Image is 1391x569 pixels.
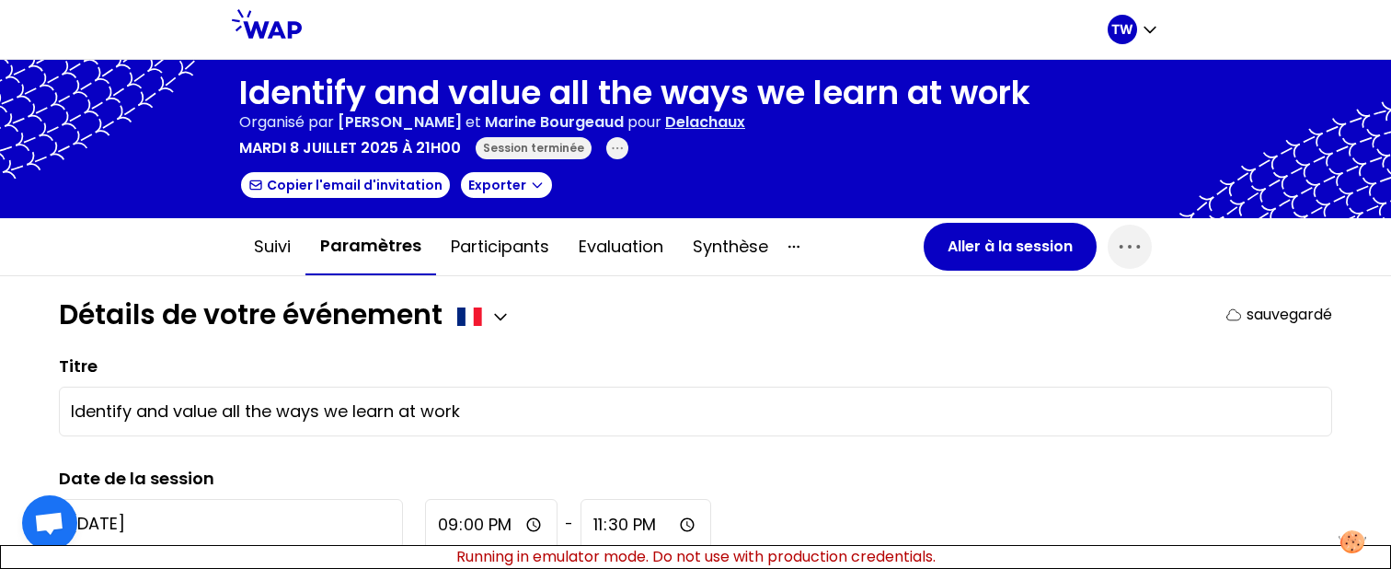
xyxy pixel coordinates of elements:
a: Ouvrir le chat [22,495,77,551]
p: Organisé par [239,111,334,134]
input: YYYY-M-D [59,499,403,549]
p: mardi 8 juillet 2025 à 21h00 [239,137,461,159]
p: Delachaux [665,111,745,134]
p: pour [627,111,661,134]
button: Synthèse [678,219,783,274]
div: Session terminée [476,137,592,159]
label: Titre [59,354,98,377]
span: [PERSON_NAME] [338,111,462,133]
p: sauvegardé [1247,304,1332,326]
h1: Identify and value all the ways we learn at work [239,75,1030,111]
span: Marine Bourgeaud [485,111,624,133]
h1: Détails de votre événement [59,298,443,331]
button: Paramètres [305,218,436,275]
p: TW [1111,20,1133,39]
span: - [565,514,573,536]
button: Evaluation [564,219,678,274]
button: Manage your preferences about cookies [1328,519,1377,564]
button: Exporter [459,170,554,200]
label: Date de la session [59,467,214,490]
input: Ex : Nouvelle Session [71,399,1320,424]
button: Suivi [239,219,305,274]
button: Copier l'email d'invitation [239,170,452,200]
button: Participants [436,219,564,274]
button: Aller à la session [924,223,1097,271]
button: TW [1108,15,1159,44]
p: et [338,111,624,134]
